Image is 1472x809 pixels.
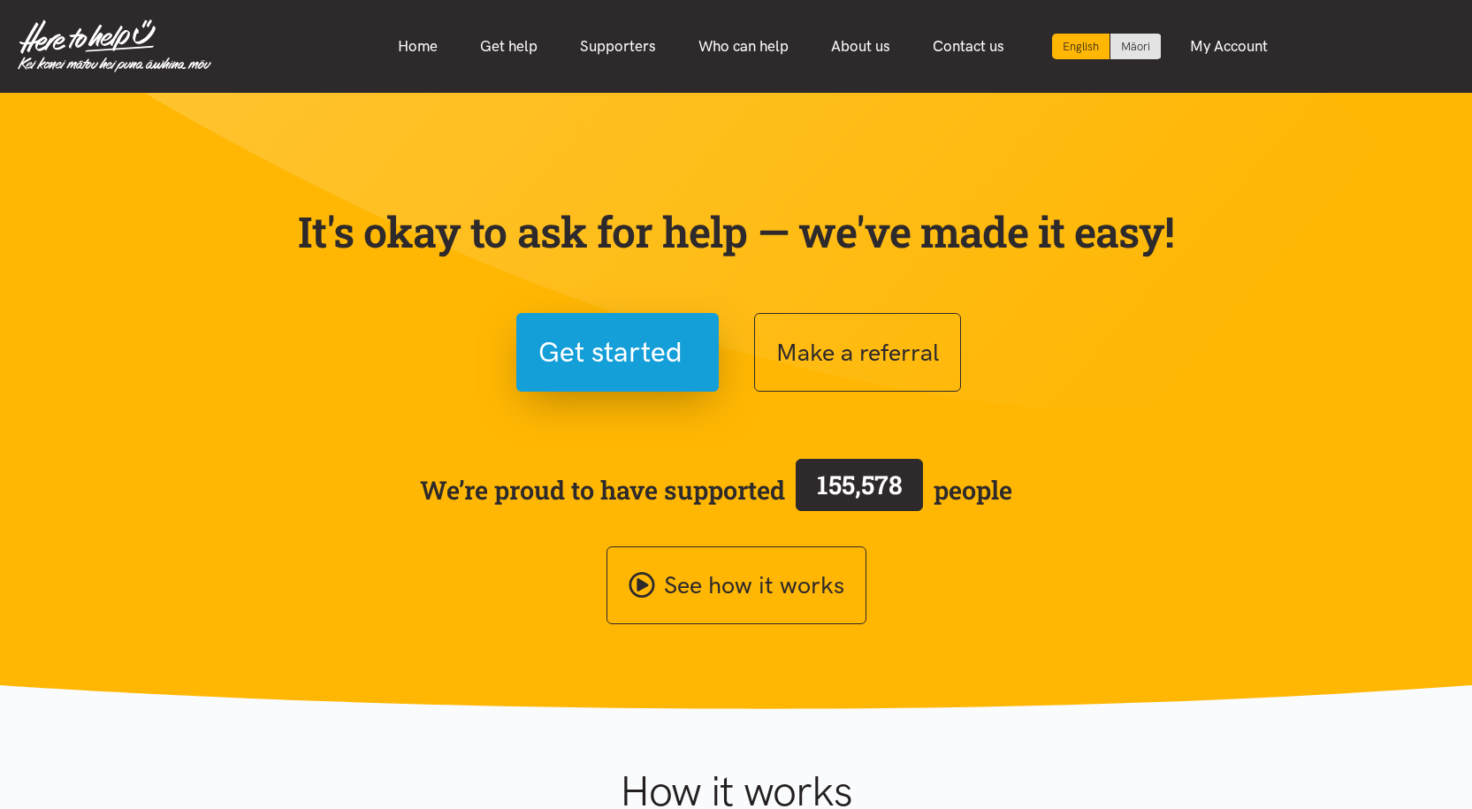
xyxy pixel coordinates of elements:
a: Get help [459,27,559,65]
a: 155,578 [785,455,934,524]
a: Who can help [677,27,810,65]
button: Get started [516,313,719,392]
p: It's okay to ask for help — we've made it easy! [294,206,1178,257]
a: See how it works [606,546,866,625]
span: 155,578 [817,468,903,501]
a: Contact us [911,27,1026,65]
div: Current language [1052,34,1110,59]
div: Language toggle [1052,34,1162,59]
button: Make a referral [754,313,961,392]
img: Home [18,19,211,73]
a: My Account [1169,27,1289,65]
a: Home [377,27,459,65]
span: Get started [538,330,683,375]
span: We’re proud to have supported people [420,455,1012,524]
a: Switch to Te Reo Māori [1110,34,1161,59]
a: Supporters [559,27,677,65]
a: About us [810,27,911,65]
